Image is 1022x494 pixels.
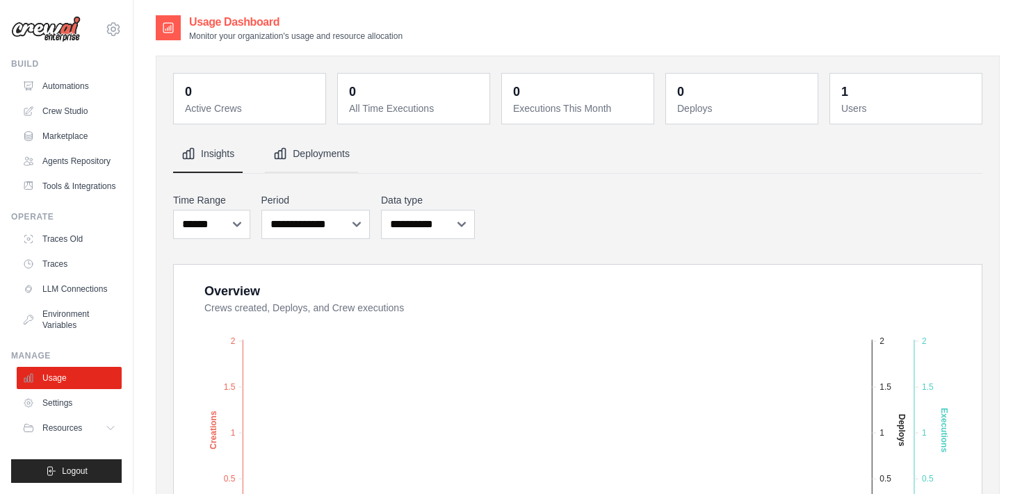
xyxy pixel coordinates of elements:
button: Logout [11,459,122,483]
button: Deployments [265,135,358,173]
button: Insights [173,135,243,173]
tspan: 2 [879,336,884,346]
div: 0 [349,82,356,101]
tspan: 0.5 [879,474,891,484]
tspan: 1.5 [879,382,891,392]
a: Environment Variables [17,303,122,336]
tspan: 2 [922,336,927,346]
text: Creations [209,411,218,450]
text: Executions [939,408,949,452]
a: Marketplace [17,125,122,147]
tspan: 2 [231,336,236,346]
label: Period [261,193,371,207]
tspan: 0.5 [224,474,236,484]
div: Operate [11,211,122,222]
dt: Executions This Month [513,101,645,115]
label: Time Range [173,193,250,207]
div: 0 [677,82,684,101]
div: 0 [185,82,192,101]
a: Usage [17,367,122,389]
a: Traces Old [17,228,122,250]
div: 1 [841,82,848,101]
dt: Active Crews [185,101,317,115]
label: Data type [381,193,475,207]
dt: All Time Executions [349,101,481,115]
span: Logout [62,466,88,477]
div: Overview [204,281,260,301]
a: Automations [17,75,122,97]
span: Resources [42,422,82,434]
a: Settings [17,392,122,414]
button: Resources [17,417,122,439]
div: 0 [513,82,520,101]
a: Tools & Integrations [17,175,122,197]
p: Monitor your organization's usage and resource allocation [189,31,403,42]
div: Build [11,58,122,69]
h2: Usage Dashboard [189,14,403,31]
tspan: 1 [922,428,927,438]
div: Manage [11,350,122,361]
a: Traces [17,253,122,275]
img: Logo [11,16,81,42]
a: Crew Studio [17,100,122,122]
nav: Tabs [173,135,982,173]
tspan: 1 [231,428,236,438]
dt: Users [841,101,973,115]
a: LLM Connections [17,278,122,300]
tspan: 1.5 [922,382,934,392]
tspan: 1 [879,428,884,438]
a: Agents Repository [17,150,122,172]
dt: Crews created, Deploys, and Crew executions [204,301,965,315]
dt: Deploys [677,101,809,115]
tspan: 1.5 [224,382,236,392]
tspan: 0.5 [922,474,934,484]
text: Deploys [897,414,907,447]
